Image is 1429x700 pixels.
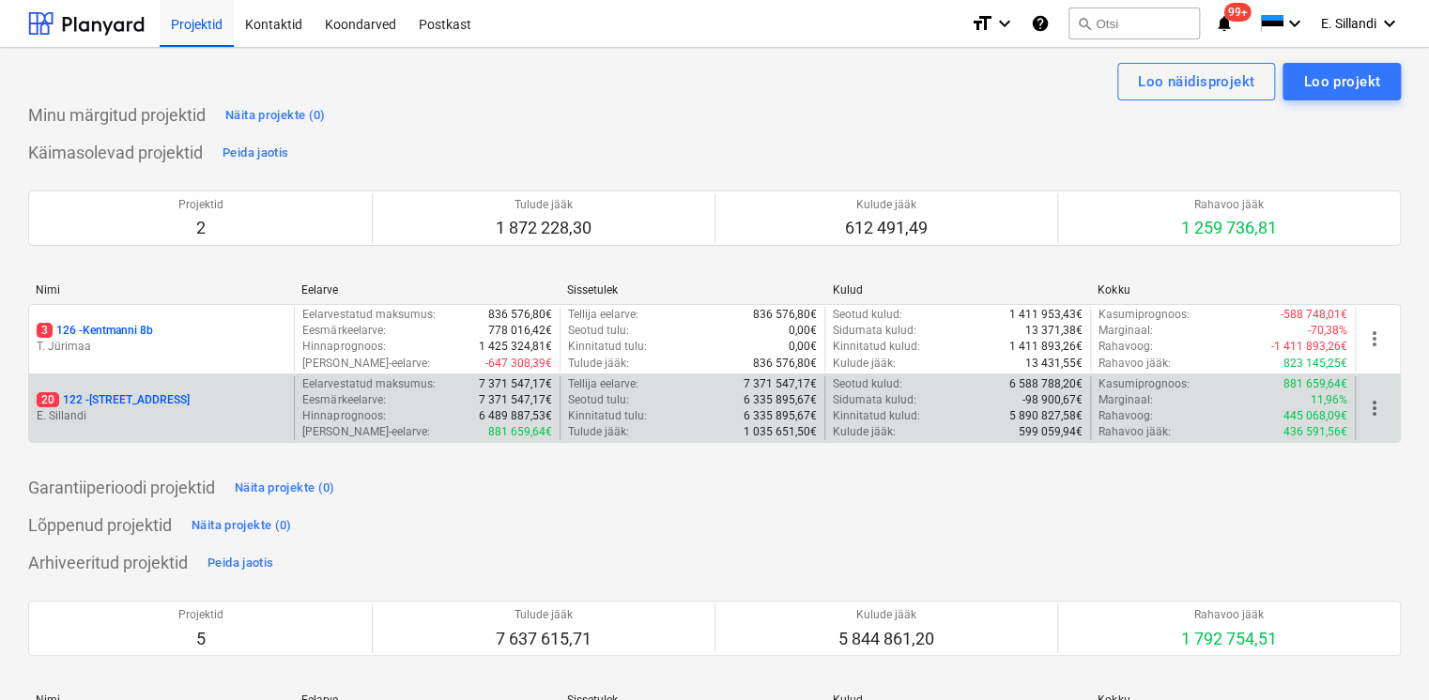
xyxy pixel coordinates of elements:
p: Lõppenud projektid [28,514,172,537]
div: Näita projekte (0) [192,515,292,537]
button: Peida jaotis [203,548,278,578]
button: Loo näidisprojekt [1117,63,1275,100]
span: 99+ [1224,3,1252,22]
p: 126 - Kentmanni 8b [37,323,153,339]
p: E. Sillandi [37,408,286,424]
p: Marginaal : [1099,323,1153,339]
p: 836 576,80€ [488,307,552,323]
div: Sissetulek [567,283,818,297]
p: Seotud tulu : [568,323,629,339]
p: 2 [178,217,223,239]
p: Kulude jääk [838,607,934,623]
p: Kinnitatud tulu : [568,408,647,424]
p: 0,00€ [789,323,817,339]
button: Peida jaotis [218,138,293,168]
p: Kinnitatud kulud : [833,408,920,424]
p: Kasumiprognoos : [1099,307,1190,323]
p: 13 431,55€ [1025,356,1083,372]
p: 7 637 615,71 [496,628,592,650]
div: 20122 -[STREET_ADDRESS]E. Sillandi [37,392,286,424]
div: Nimi [36,283,286,297]
p: Eesmärkeelarve : [302,323,385,339]
p: Tulude jääk : [568,424,629,440]
p: -1 411 893,26€ [1271,339,1347,355]
p: -70,38% [1308,323,1347,339]
span: 3 [37,323,53,338]
p: Sidumata kulud : [833,392,916,408]
p: Hinnaprognoos : [302,339,385,355]
p: Projektid [178,197,223,213]
i: keyboard_arrow_down [1378,12,1401,35]
p: Tulude jääk [496,197,592,213]
p: T. Jürimaa [37,339,286,355]
div: Eelarve [301,283,552,297]
p: 612 491,49 [845,217,928,239]
p: Sidumata kulud : [833,323,916,339]
p: 6 335 895,67€ [744,408,817,424]
i: keyboard_arrow_down [1283,12,1306,35]
p: Rahavoo jääk [1181,197,1277,213]
p: Eelarvestatud maksumus : [302,307,435,323]
p: 1 425 324,81€ [479,339,552,355]
p: Kasumiprognoos : [1099,376,1190,392]
button: Näita projekte (0) [221,100,330,130]
p: Tulude jääk : [568,356,629,372]
p: Kinnitatud tulu : [568,339,647,355]
div: Näita projekte (0) [225,105,326,127]
p: [PERSON_NAME]-eelarve : [302,356,429,372]
p: Minu märgitud projektid [28,104,206,127]
p: 6 489 887,53€ [479,408,552,424]
p: 1 872 228,30 [496,217,592,239]
div: Loo näidisprojekt [1138,69,1254,94]
p: Kulude jääk : [833,424,896,440]
p: Seotud kulud : [833,376,902,392]
p: 0,00€ [789,339,817,355]
p: Arhiveeritud projektid [28,552,188,574]
span: 20 [37,392,59,407]
p: -588 748,01€ [1281,307,1347,323]
button: Otsi [1068,8,1200,39]
p: Käimasolevad projektid [28,142,203,164]
p: [PERSON_NAME]-eelarve : [302,424,429,440]
p: 5 844 861,20 [838,628,934,650]
p: 6 588 788,20€ [1009,376,1083,392]
button: Näita projekte (0) [187,510,297,540]
p: Tellija eelarve : [568,307,638,323]
p: 1 411 893,26€ [1009,339,1083,355]
p: 823 145,25€ [1283,356,1347,372]
p: Rahavoog : [1099,408,1153,424]
p: 7 371 547,17€ [479,392,552,408]
p: Projektid [178,607,223,623]
span: search [1077,16,1092,31]
span: E. Sillandi [1321,16,1376,31]
i: Abikeskus [1031,12,1050,35]
div: Peida jaotis [207,553,273,574]
p: 7 371 547,17€ [479,376,552,392]
p: 13 371,38€ [1025,323,1083,339]
div: Kulud [832,283,1083,297]
p: -98 900,67€ [1022,392,1083,408]
span: more_vert [1363,327,1386,350]
div: Kokku [1098,283,1348,297]
p: 6 335 895,67€ [744,392,817,408]
p: Tulude jääk [496,607,592,623]
i: keyboard_arrow_down [993,12,1016,35]
p: Kulude jääk : [833,356,896,372]
button: Loo projekt [1283,63,1401,100]
p: 778 016,42€ [488,323,552,339]
p: 5 890 827,58€ [1009,408,1083,424]
p: Kinnitatud kulud : [833,339,920,355]
div: 3126 -Kentmanni 8bT. Jürimaa [37,323,286,355]
p: Eesmärkeelarve : [302,392,385,408]
div: Peida jaotis [223,143,288,164]
i: notifications [1215,12,1234,35]
p: Rahavoog : [1099,339,1153,355]
p: Hinnaprognoos : [302,408,385,424]
p: 881 659,64€ [488,424,552,440]
p: Seotud kulud : [833,307,902,323]
p: 436 591,56€ [1283,424,1347,440]
p: -647 308,39€ [485,356,552,372]
p: 1 259 736,81 [1181,217,1277,239]
p: 836 576,80€ [753,307,817,323]
p: Rahavoo jääk : [1099,424,1171,440]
